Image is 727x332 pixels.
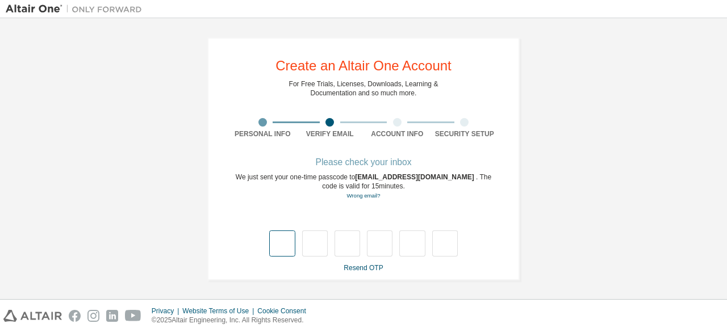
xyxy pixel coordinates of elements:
[363,129,431,138] div: Account Info
[106,310,118,322] img: linkedin.svg
[182,306,257,316] div: Website Terms of Use
[289,79,438,98] div: For Free Trials, Licenses, Downloads, Learning & Documentation and so much more.
[6,3,148,15] img: Altair One
[229,159,498,166] div: Please check your inbox
[152,306,182,316] div: Privacy
[296,129,364,138] div: Verify Email
[152,316,313,325] p: © 2025 Altair Engineering, Inc. All Rights Reserved.
[257,306,312,316] div: Cookie Consent
[355,173,476,181] span: [EMAIL_ADDRESS][DOMAIN_NAME]
[229,173,498,200] div: We just sent your one-time passcode to . The code is valid for 15 minutes.
[87,310,99,322] img: instagram.svg
[229,129,296,138] div: Personal Info
[125,310,141,322] img: youtube.svg
[344,264,383,272] a: Resend OTP
[69,310,81,322] img: facebook.svg
[346,192,380,199] a: Go back to the registration form
[3,310,62,322] img: altair_logo.svg
[431,129,499,138] div: Security Setup
[275,59,452,73] div: Create an Altair One Account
